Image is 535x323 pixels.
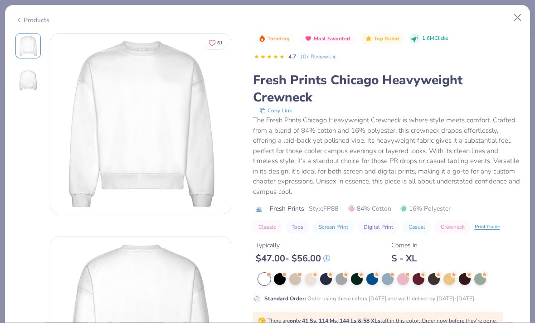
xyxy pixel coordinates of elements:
img: Trending sort [258,35,266,42]
button: Classic [253,221,282,233]
div: The Fresh Prints Chicago Heavyweight Crewneck is where style meets comfort. Crafted from a blend ... [253,115,520,197]
img: Top Rated sort [365,35,372,42]
div: 4.7 Stars [254,50,285,64]
div: Fresh Prints Chicago Heavyweight Crewneck [253,72,520,106]
img: Front [17,35,39,57]
button: Close [509,9,526,26]
span: Trending [267,36,290,41]
div: Comes In [391,241,418,250]
div: Print Guide [475,223,500,231]
div: Products [15,15,49,25]
button: Screen Print [313,221,354,233]
button: Badge Button [254,33,295,45]
span: 16% Polyester [400,204,451,213]
span: Style FP88 [309,204,338,213]
img: Front [50,34,231,214]
img: Back [17,69,39,91]
div: Order using these colors [DATE] and we'll deliver by [DATE]-[DATE]. [264,294,476,303]
span: 84% Cotton [348,204,391,213]
button: Like [204,36,227,49]
a: 10+ Reviews [300,53,337,61]
img: brand logo [253,206,265,213]
span: Fresh Prints [270,204,304,213]
button: Digital Print [358,221,399,233]
span: 61 [217,41,223,45]
div: S - XL [391,253,418,264]
button: Badge Button [360,33,404,45]
img: Most Favorited sort [305,35,312,42]
span: 1.6M Clicks [422,35,448,43]
span: 4.7 [288,53,296,60]
button: Badge Button [300,33,355,45]
button: Tops [286,221,309,233]
strong: Standard Order : [264,295,306,302]
span: Most Favorited [314,36,350,41]
button: copy to clipboard [257,106,295,115]
button: Crewneck [435,221,470,233]
div: Typically [256,241,330,250]
div: $ 47.00 - $ 56.00 [256,253,330,264]
span: Top Rated [374,36,399,41]
button: Casual [403,221,431,233]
